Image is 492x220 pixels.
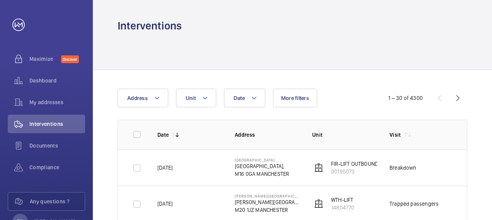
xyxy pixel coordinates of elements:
p: 90195073 [331,168,378,175]
button: More filters [273,89,317,107]
p: M20 1JZ MANCHESTER [235,206,300,214]
p: WTH-LIFT [331,196,354,204]
p: [GEOGRAPHIC_DATA], [235,162,289,170]
p: [DATE] [157,200,173,208]
p: M16 0GA MANCHESTER [235,170,289,178]
p: Date [157,131,169,139]
h1: Interventions [118,19,182,33]
p: [GEOGRAPHIC_DATA] [235,158,289,162]
button: Date [224,89,265,107]
p: 14804770 [331,204,354,211]
span: Compliance [29,163,85,171]
img: elevator.svg [314,163,323,172]
div: Breakdown [389,164,417,172]
span: My addresses [29,98,85,106]
span: Any questions ? [30,198,85,205]
span: Interventions [29,120,85,128]
p: Address [235,131,300,139]
p: Unit [312,131,377,139]
span: More filters [281,95,309,101]
button: Unit [176,89,216,107]
img: elevator.svg [314,199,323,208]
div: Trapped passengers [389,200,439,208]
p: [DATE] [157,164,173,172]
span: Address [127,95,148,101]
p: [PERSON_NAME][GEOGRAPHIC_DATA], [235,198,300,206]
span: Discover [61,55,79,63]
span: Maximize [29,55,61,63]
span: Date [234,95,245,101]
button: Address [118,89,168,107]
p: FIR-LIFT OUTBOUND [331,160,378,168]
div: 1 – 30 of 4300 [388,94,423,102]
p: Visit [389,131,401,139]
span: Documents [29,142,85,150]
p: [PERSON_NAME][GEOGRAPHIC_DATA] [235,194,300,198]
span: Unit [186,95,196,101]
span: Dashboard [29,77,85,84]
